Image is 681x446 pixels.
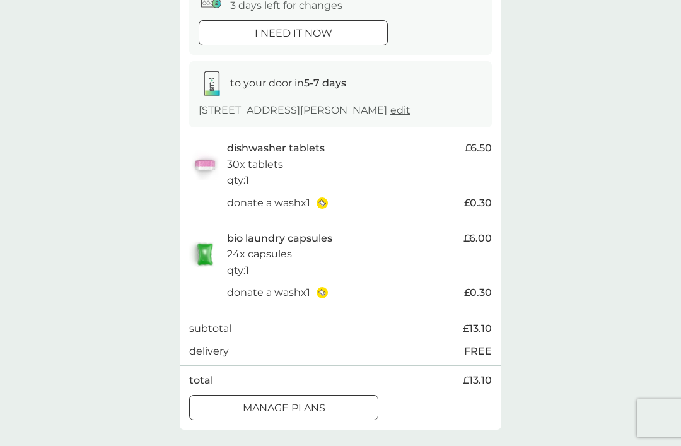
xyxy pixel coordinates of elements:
p: bio laundry capsules [227,230,332,247]
p: 30x tablets [227,156,283,173]
p: subtotal [189,320,231,337]
span: £6.50 [465,140,492,156]
p: total [189,372,213,389]
button: manage plans [189,395,378,420]
p: 24x capsules [227,246,292,262]
p: FREE [464,343,492,360]
span: £6.00 [463,230,492,247]
span: £0.30 [464,195,492,211]
p: donate a wash x 1 [227,195,310,211]
strong: 5-7 days [304,77,346,89]
p: qty : 1 [227,262,249,279]
span: £0.30 [464,285,492,301]
span: £13.10 [463,372,492,389]
span: to your door in [230,77,346,89]
p: i need it now [255,25,332,42]
p: donate a wash x 1 [227,285,310,301]
p: dishwasher tablets [227,140,325,156]
button: i need it now [199,20,388,45]
p: qty : 1 [227,172,249,189]
p: delivery [189,343,229,360]
a: edit [390,104,410,116]
p: manage plans [243,400,325,416]
p: [STREET_ADDRESS][PERSON_NAME] [199,102,410,119]
span: £13.10 [463,320,492,337]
